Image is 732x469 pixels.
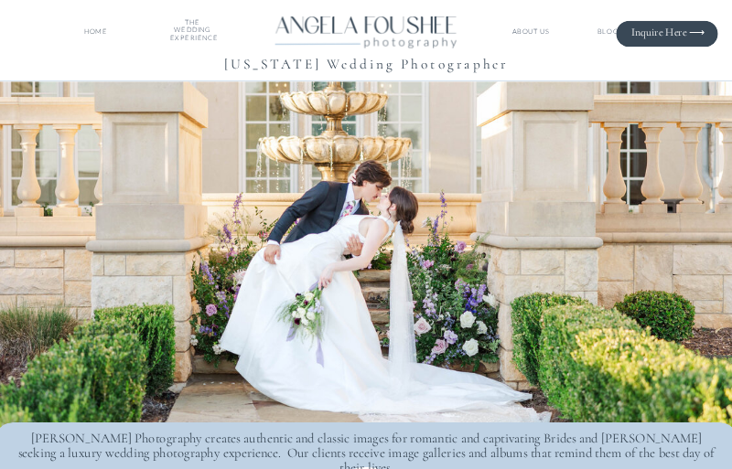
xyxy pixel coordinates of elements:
h1: [US_STATE] Wedding Photographer [69,52,663,75]
a: THE WEDDINGEXPERIENCE [170,18,215,45]
p: [PERSON_NAME] Photography creates authentic and classic images for romantic and captivating Bride... [14,431,719,467]
a: BLOG [586,27,630,36]
nav: THE WEDDING EXPERIENCE [170,18,215,45]
a: HOME [81,27,110,36]
a: ABOUT US [511,27,552,36]
a: Inquire Here ⟶ [621,27,705,38]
